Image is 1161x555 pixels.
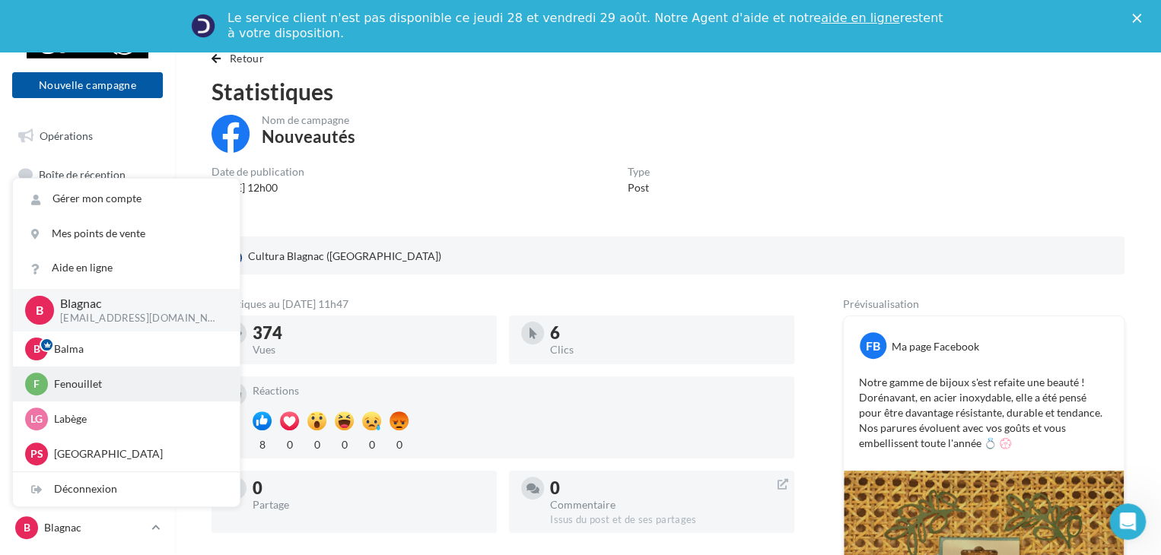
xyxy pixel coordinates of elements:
[550,480,782,496] div: 0
[307,434,326,452] div: 0
[36,301,43,319] span: B
[212,80,1124,103] div: Statistiques
[262,115,355,125] div: Nom de campagne
[212,180,304,195] div: [DATE] 12h00
[253,499,485,510] div: Partage
[550,325,782,341] div: 6
[335,434,354,452] div: 0
[843,299,1124,309] div: Prévisualisation
[253,434,272,452] div: 8
[54,376,221,392] p: Fenouillet
[550,499,782,510] div: Commentaire
[191,14,215,38] img: Profile image for Service-Client
[550,344,782,355] div: Clics
[33,341,40,357] span: B
[33,376,40,392] span: F
[54,341,221,357] p: Balma
[12,513,163,542] a: B Blagnac
[13,217,240,251] a: Mes points de vente
[860,332,886,359] div: FB
[9,273,166,305] a: Calendrier
[362,434,381,452] div: 0
[54,411,221,427] p: Labège
[1132,14,1147,23] div: Fermer
[9,235,166,267] a: Médiathèque
[253,325,485,341] div: 374
[628,166,650,177] div: Type
[9,158,166,191] a: Boîte de réception
[390,434,409,452] div: 0
[40,129,93,142] span: Opérations
[227,11,946,41] div: Le service client n'est pas disponible ce jeudi 28 et vendredi 29 août. Notre Agent d'aide et not...
[280,434,299,452] div: 0
[821,11,899,25] a: aide en ligne
[13,251,240,285] a: Aide en ligne
[54,446,221,461] p: [GEOGRAPHIC_DATA]
[39,167,126,180] span: Boîte de réception
[212,166,304,177] div: Date de publication
[628,180,650,195] div: Post
[550,513,782,527] div: Issus du post et de ses partages
[253,480,485,496] div: 0
[30,446,43,461] span: Ps
[60,295,215,312] p: Blagnac
[212,49,270,68] button: Retour
[13,182,240,216] a: Gérer mon compte
[13,472,240,506] div: Déconnexion
[224,246,444,268] div: Cultura Blagnac ([GEOGRAPHIC_DATA])
[9,197,166,229] a: Campagnes
[253,385,782,396] div: Réactions
[253,344,485,355] div: Vues
[12,72,163,98] button: Nouvelle campagne
[892,339,979,354] div: Ma page Facebook
[60,312,215,325] p: [EMAIL_ADDRESS][DOMAIN_NAME]
[230,52,264,65] span: Retour
[1109,503,1146,540] iframe: Intercom live chat
[859,375,1109,451] p: Notre gamme de bijoux s'est refaite une beauté ! Dorénavant, en acier inoxydable, elle a été pens...
[224,246,520,268] a: Cultura Blagnac ([GEOGRAPHIC_DATA])
[212,299,794,309] div: Statistiques au [DATE] 11h47
[30,411,43,427] span: Lg
[44,520,145,535] p: Blagnac
[262,128,355,145] div: Nouveautés
[24,520,30,535] span: B
[9,120,166,152] a: Opérations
